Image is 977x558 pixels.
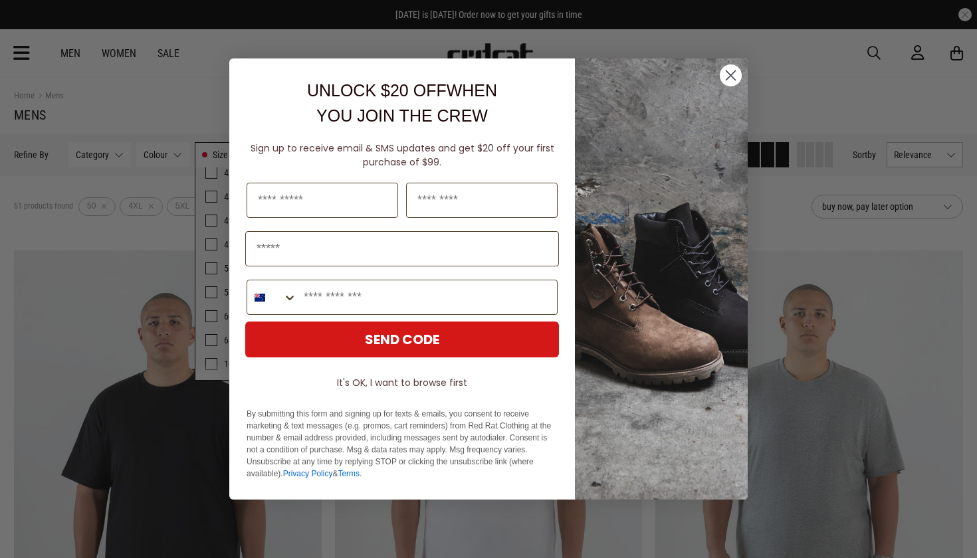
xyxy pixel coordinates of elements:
[447,81,497,100] span: WHEN
[307,81,447,100] span: UNLOCK $20 OFF
[255,292,265,303] img: New Zealand
[11,5,51,45] button: Open LiveChat chat widget
[338,469,360,478] a: Terms
[245,231,559,266] input: Email
[247,280,297,314] button: Search Countries
[316,106,488,125] span: YOU JOIN THE CREW
[245,371,559,395] button: It's OK, I want to browse first
[251,141,554,169] span: Sign up to receive email & SMS updates and get $20 off your first purchase of $99.
[247,408,558,480] p: By submitting this form and signing up for texts & emails, you consent to receive marketing & tex...
[247,183,398,218] input: First Name
[283,469,333,478] a: Privacy Policy
[575,58,748,500] img: f7662613-148e-4c88-9575-6c6b5b55a647.jpeg
[719,64,742,87] button: Close dialog
[245,322,559,357] button: SEND CODE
